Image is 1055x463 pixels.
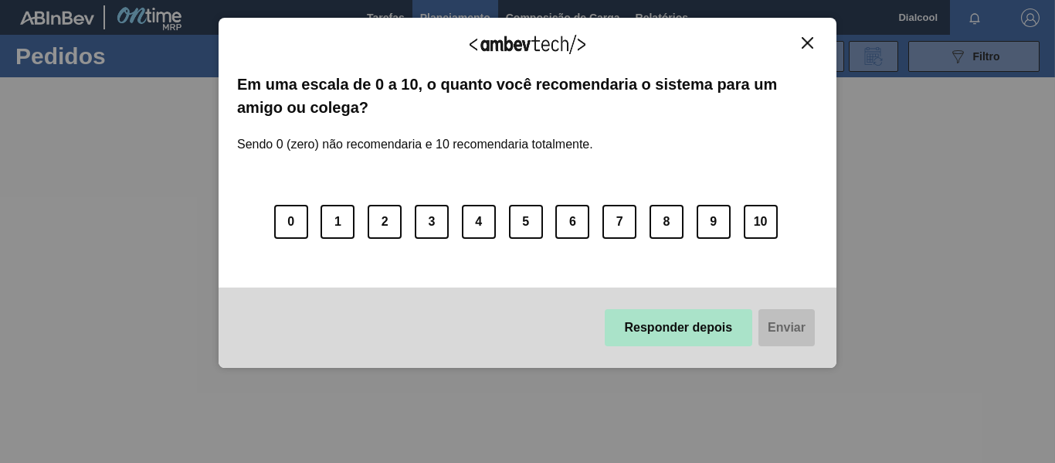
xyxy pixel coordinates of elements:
[650,205,684,239] button: 8
[462,205,496,239] button: 4
[602,205,636,239] button: 7
[415,205,449,239] button: 3
[470,35,585,54] img: Logo Ambevtech
[697,205,731,239] button: 9
[237,119,593,151] label: Sendo 0 (zero) não recomendaria e 10 recomendaria totalmente.
[744,205,778,239] button: 10
[802,37,813,49] img: Close
[509,205,543,239] button: 5
[321,205,354,239] button: 1
[555,205,589,239] button: 6
[797,36,818,49] button: Close
[237,73,818,120] label: Em uma escala de 0 a 10, o quanto você recomendaria o sistema para um amigo ou colega?
[605,309,753,346] button: Responder depois
[368,205,402,239] button: 2
[274,205,308,239] button: 0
